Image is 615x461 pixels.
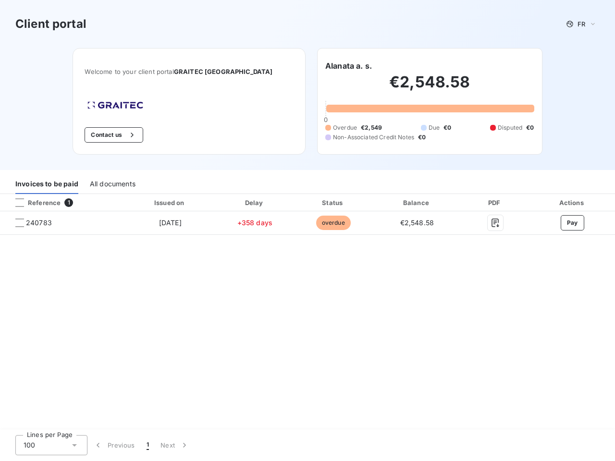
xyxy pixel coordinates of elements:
[325,73,534,101] h2: €2,548.58
[443,123,451,132] span: €0
[218,198,291,207] div: Delay
[333,123,357,132] span: Overdue
[87,435,141,455] button: Previous
[174,68,273,75] span: GRAITEC [GEOGRAPHIC_DATA]
[526,123,534,132] span: €0
[316,216,351,230] span: overdue
[155,435,195,455] button: Next
[418,133,426,142] span: €0
[8,198,61,207] div: Reference
[531,198,613,207] div: Actions
[85,127,143,143] button: Contact us
[159,218,182,227] span: [DATE]
[141,435,155,455] button: 1
[578,20,585,28] span: FR
[498,123,522,132] span: Disputed
[147,440,149,450] span: 1
[333,133,414,142] span: Non-Associated Credit Notes
[26,218,52,228] span: 240783
[85,98,146,112] img: Company logo
[64,198,73,207] span: 1
[24,440,35,450] span: 100
[561,215,584,230] button: Pay
[324,116,328,123] span: 0
[325,60,372,72] h6: Alanata a. s.
[400,218,434,227] span: €2,548.58
[90,174,135,194] div: All documents
[361,123,382,132] span: €2,549
[85,68,294,75] span: Welcome to your client portal
[295,198,371,207] div: Status
[463,198,528,207] div: PDF
[375,198,458,207] div: Balance
[15,15,86,33] h3: Client portal
[237,218,272,227] span: +358 days
[429,123,440,132] span: Due
[15,174,78,194] div: Invoices to be paid
[126,198,214,207] div: Issued on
